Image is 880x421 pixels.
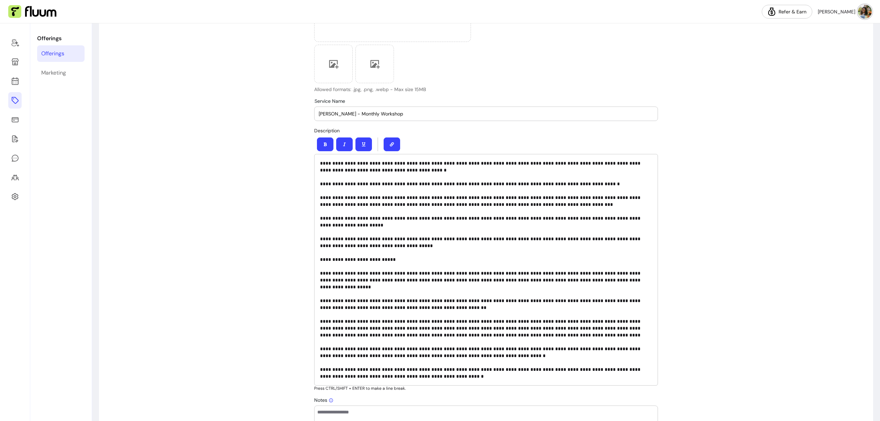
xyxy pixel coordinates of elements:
[858,5,872,19] img: avatar
[37,34,85,43] p: Offerings
[8,54,22,70] a: Storefront
[762,5,812,19] a: Refer & Earn
[315,98,345,104] span: Service Name
[8,92,22,109] a: Offerings
[319,110,653,117] input: Service Name
[314,386,658,391] p: Press CTRL/SHIFT + ENTER to make a line break.
[314,86,471,93] p: Allowed formats: .jpg, .png, .webp - Max size 15MB
[818,8,855,15] span: [PERSON_NAME]
[314,128,340,134] span: Description
[818,5,872,19] button: avatar[PERSON_NAME]
[8,5,56,18] img: Fluum Logo
[37,45,85,62] a: Offerings
[8,169,22,186] a: Clients
[8,73,22,89] a: Calendar
[314,397,333,403] span: Notes
[41,49,64,58] div: Offerings
[8,34,22,51] a: Home
[8,111,22,128] a: Sales
[8,131,22,147] a: Forms
[41,69,66,77] div: Marketing
[8,150,22,166] a: My Messages
[37,65,85,81] a: Marketing
[8,188,22,205] a: Settings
